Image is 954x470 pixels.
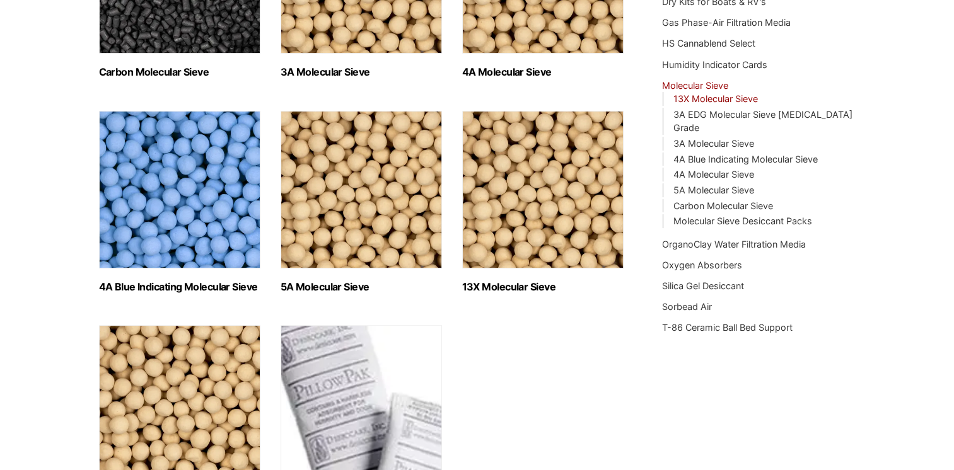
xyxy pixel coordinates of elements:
[462,281,624,293] h2: 13X Molecular Sieve
[662,59,767,70] a: Humidity Indicator Cards
[462,111,624,268] img: 13X Molecular Sieve
[281,281,442,293] h2: 5A Molecular Sieve
[462,111,624,293] a: Visit product category 13X Molecular Sieve
[662,239,806,249] a: OrganoClay Water Filtration Media
[662,17,791,28] a: Gas Phase-Air Filtration Media
[462,66,624,78] h2: 4A Molecular Sieve
[673,169,753,180] a: 4A Molecular Sieve
[281,111,442,268] img: 5A Molecular Sieve
[673,154,817,164] a: 4A Blue Indicating Molecular Sieve
[662,38,755,49] a: HS Cannablend Select
[99,281,260,293] h2: 4A Blue Indicating Molecular Sieve
[673,200,772,211] a: Carbon Molecular Sieve
[673,138,753,149] a: 3A Molecular Sieve
[673,93,757,104] a: 13X Molecular Sieve
[281,66,442,78] h2: 3A Molecular Sieve
[673,185,753,195] a: 5A Molecular Sieve
[99,111,260,268] img: 4A Blue Indicating Molecular Sieve
[662,280,744,291] a: Silica Gel Desiccant
[662,260,742,270] a: Oxygen Absorbers
[662,80,728,91] a: Molecular Sieve
[99,66,260,78] h2: Carbon Molecular Sieve
[673,215,811,226] a: Molecular Sieve Desiccant Packs
[662,322,793,333] a: T-86 Ceramic Ball Bed Support
[673,109,852,134] a: 3A EDG Molecular Sieve [MEDICAL_DATA] Grade
[281,111,442,293] a: Visit product category 5A Molecular Sieve
[99,111,260,293] a: Visit product category 4A Blue Indicating Molecular Sieve
[662,301,712,312] a: Sorbead Air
